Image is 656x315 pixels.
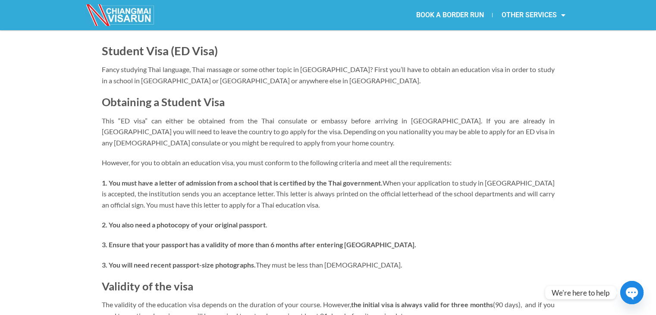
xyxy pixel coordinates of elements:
[102,115,555,148] p: This “ED visa” can either be obtained from the Thai consulate or embassy before arriving in [GEOG...
[102,220,266,229] strong: 2. You also need a photocopy of your original passport
[102,261,256,269] strong: 3. You will need recent passport-size photographs.
[328,5,574,25] nav: Menu
[351,300,493,309] strong: the initial visa is always valid for three months
[102,279,555,293] h2: Validity of the visa
[102,177,555,211] p: When your application to study in [GEOGRAPHIC_DATA] is accepted, the institution sends you an acc...
[102,157,555,168] p: However, for you to obtain an education visa, you must conform to the following criteria and meet...
[102,43,555,58] h1: Student Visa (ED Visa)
[102,64,555,86] p: Fancy studying Thai language, Thai massage or some other topic in [GEOGRAPHIC_DATA]? First you’ll...
[102,240,416,249] strong: 3. Ensure that your passport has a validity of more than 6 months after entering [GEOGRAPHIC_DATA].
[407,5,492,25] a: BOOK A BORDER RUN
[102,95,555,109] h2: Obtaining a Student Visa
[493,5,574,25] a: OTHER SERVICES
[102,179,383,187] strong: 1. You must have a letter of admission from a school that is certified by the Thai government.
[102,219,555,230] p: .
[102,259,555,271] p: They must be less than [DEMOGRAPHIC_DATA].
